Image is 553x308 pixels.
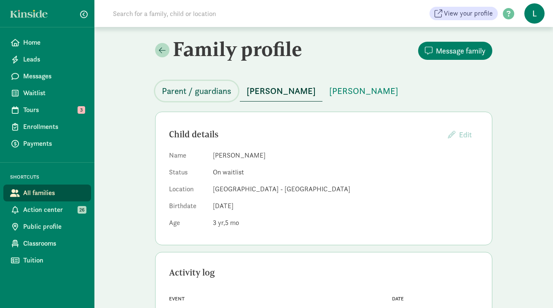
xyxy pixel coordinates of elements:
[23,255,84,265] span: Tuition
[392,296,404,302] span: Date
[23,238,84,249] span: Classrooms
[78,106,85,114] span: 3
[23,205,84,215] span: Action center
[444,8,493,19] span: View your profile
[23,122,84,132] span: Enrollments
[225,218,239,227] span: 5
[3,185,91,201] a: All families
[322,81,405,101] button: [PERSON_NAME]
[3,252,91,269] a: Tuition
[23,54,84,64] span: Leads
[3,51,91,68] a: Leads
[169,150,206,164] dt: Name
[436,45,486,56] span: Message family
[213,184,478,194] dd: [GEOGRAPHIC_DATA] - [GEOGRAPHIC_DATA]
[23,105,84,115] span: Tours
[247,84,316,98] span: [PERSON_NAME]
[213,218,225,227] span: 3
[23,71,84,81] span: Messages
[23,188,84,198] span: All families
[169,266,478,279] div: Activity log
[155,37,322,61] h2: Family profile
[3,68,91,85] a: Messages
[23,37,84,48] span: Home
[3,201,91,218] a: Action center 26
[169,128,441,141] div: Child details
[23,222,84,232] span: Public profile
[240,86,322,96] a: [PERSON_NAME]
[155,86,238,96] a: Parent / guardians
[169,167,206,181] dt: Status
[3,85,91,102] a: Waitlist
[169,296,185,302] span: Event
[3,34,91,51] a: Home
[108,5,344,22] input: Search for a family, child or location
[3,235,91,252] a: Classrooms
[3,118,91,135] a: Enrollments
[162,84,231,98] span: Parent / guardians
[459,130,472,139] span: Edit
[155,81,238,101] button: Parent / guardians
[169,184,206,198] dt: Location
[213,150,478,161] dd: [PERSON_NAME]
[169,201,206,214] dt: Birthdate
[329,84,398,98] span: [PERSON_NAME]
[213,201,234,210] span: [DATE]
[78,206,86,214] span: 26
[169,218,206,231] dt: Age
[3,218,91,235] a: Public profile
[3,102,91,118] a: Tours 3
[418,42,492,60] button: Message family
[23,139,84,149] span: Payments
[213,167,478,177] dd: On waitlist
[524,3,545,24] span: L
[322,86,405,96] a: [PERSON_NAME]
[240,81,322,102] button: [PERSON_NAME]
[441,126,478,144] button: Edit
[3,135,91,152] a: Payments
[430,7,498,20] a: View your profile
[511,268,553,308] iframe: Chat Widget
[23,88,84,98] span: Waitlist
